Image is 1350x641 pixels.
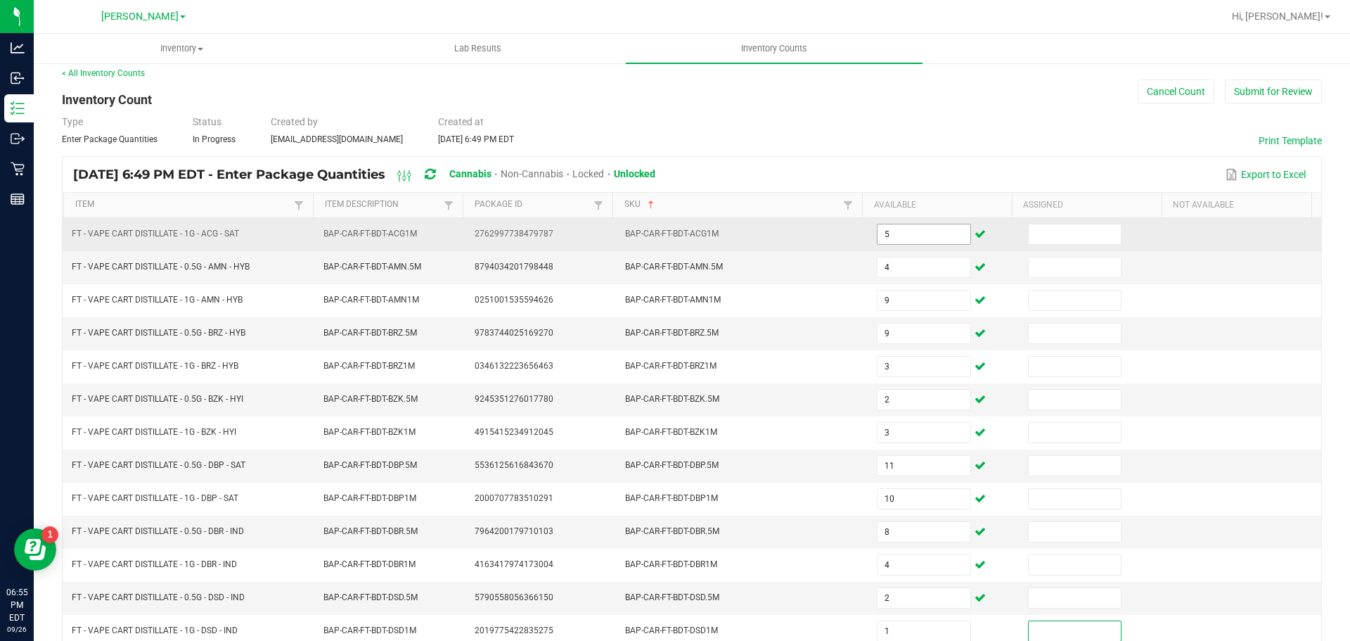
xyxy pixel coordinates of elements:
span: FT - VAPE CART DISTILLATE - 0.5G - DBR - IND [72,526,244,536]
a: Package IdSortable [475,199,590,210]
a: Item DescriptionSortable [325,199,440,210]
span: Inventory [34,42,329,55]
span: BAP-CAR-FT-BDT-DBP1M [625,493,718,503]
span: BAP-CAR-FT-BDT-AMN.5M [625,262,723,272]
span: BAP-CAR-FT-BDT-DBR1M [625,559,717,569]
a: Inventory [34,34,330,63]
button: Print Template [1259,134,1322,148]
th: Available [862,193,1012,218]
a: Filter [290,196,307,214]
button: Export to Excel [1222,163,1309,186]
button: Cancel Count [1138,80,1214,103]
span: 4163417974173004 [475,559,553,569]
span: Non-Cannabis [501,168,563,179]
th: Assigned [1012,193,1162,218]
span: BAP-CAR-FT-BDT-DBR1M [323,559,416,569]
span: 9783744025169270 [475,328,553,338]
span: 2000707783510291 [475,493,553,503]
span: BAP-CAR-FT-BDT-ACG1M [323,229,417,239]
span: BAP-CAR-FT-BDT-BZK.5M [625,394,719,404]
iframe: Resource center unread badge [41,526,58,543]
inline-svg: Outbound [11,132,25,146]
p: 09/26 [6,624,27,635]
span: FT - VAPE CART DISTILLATE - 1G - DBR - IND [72,559,237,569]
span: FT - VAPE CART DISTILLATE - 1G - DSD - IND [72,626,238,635]
span: 2019775422835275 [475,626,553,635]
span: 0346132223656463 [475,361,553,371]
span: Type [62,116,83,127]
a: Filter [440,196,457,214]
span: Created by [271,116,318,127]
span: Hi, [PERSON_NAME]! [1232,11,1323,22]
a: Inventory Counts [626,34,922,63]
th: Not Available [1162,193,1311,218]
a: Filter [590,196,607,214]
span: BAP-CAR-FT-BDT-DBP1M [323,493,416,503]
span: BAP-CAR-FT-BDT-BRZ.5M [323,328,417,338]
a: < All Inventory Counts [62,68,145,78]
span: FT - VAPE CART DISTILLATE - 1G - ACG - SAT [72,229,239,239]
span: Unlocked [614,168,655,179]
span: 8794034201798448 [475,262,553,272]
span: FT - VAPE CART DISTILLATE - 0.5G - DBP - SAT [72,460,245,470]
span: FT - VAPE CART DISTILLATE - 1G - BZK - HYI [72,427,236,437]
span: BAP-CAR-FT-BDT-AMN1M [625,295,721,305]
a: Lab Results [330,34,626,63]
span: 5790558056366150 [475,592,553,602]
span: FT - VAPE CART DISTILLATE - 1G - BRZ - HYB [72,361,238,371]
span: BAP-CAR-FT-BDT-DBR.5M [323,526,418,536]
span: BAP-CAR-FT-BDT-BRZ1M [625,361,716,371]
span: Cannabis [449,168,491,179]
span: FT - VAPE CART DISTILLATE - 1G - DBP - SAT [72,493,238,503]
inline-svg: Inventory [11,101,25,115]
p: 06:55 PM EDT [6,586,27,624]
span: [PERSON_NAME] [101,11,179,23]
inline-svg: Analytics [11,41,25,55]
span: [DATE] 6:49 PM EDT [438,134,514,144]
span: BAP-CAR-FT-BDT-BZK1M [625,427,717,437]
span: BAP-CAR-FT-BDT-BZK.5M [323,394,418,404]
span: Locked [572,168,604,179]
div: [DATE] 6:49 PM EDT - Enter Package Quantities [73,162,666,188]
span: FT - VAPE CART DISTILLATE - 1G - AMN - HYB [72,295,243,305]
span: BAP-CAR-FT-BDT-BRZ1M [323,361,415,371]
a: ItemSortable [75,199,290,210]
span: BAP-CAR-FT-BDT-DBP.5M [625,460,719,470]
span: FT - VAPE CART DISTILLATE - 0.5G - AMN - HYB [72,262,250,272]
span: FT - VAPE CART DISTILLATE - 0.5G - DSD - IND [72,592,245,602]
span: FT - VAPE CART DISTILLATE - 0.5G - BRZ - HYB [72,328,245,338]
span: Sortable [645,199,657,210]
inline-svg: Reports [11,192,25,206]
a: Filter [840,196,856,214]
span: 0251001535594626 [475,295,553,305]
inline-svg: Retail [11,162,25,176]
span: Enter Package Quantities [62,134,157,144]
span: 5536125616843670 [475,460,553,470]
span: Created at [438,116,484,127]
span: BAP-CAR-FT-BDT-DBR.5M [625,526,719,536]
span: BAP-CAR-FT-BDT-DSD1M [323,626,416,635]
span: Inventory Count [62,92,152,107]
a: SKUSortable [624,199,840,210]
span: BAP-CAR-FT-BDT-ACG1M [625,229,719,239]
span: BAP-CAR-FT-BDT-BZK1M [323,427,416,437]
span: BAP-CAR-FT-BDT-DSD1M [625,626,718,635]
span: Status [193,116,221,127]
span: 9245351276017780 [475,394,553,404]
iframe: Resource center [14,528,56,571]
span: BAP-CAR-FT-BDT-AMN1M [323,295,419,305]
span: BAP-CAR-FT-BDT-DSD.5M [323,592,418,602]
span: Lab Results [435,42,520,55]
span: In Progress [193,134,236,144]
inline-svg: Inbound [11,71,25,85]
span: 7964200179710103 [475,526,553,536]
span: BAP-CAR-FT-BDT-BRZ.5M [625,328,719,338]
span: 4915415234912045 [475,427,553,437]
span: Inventory Counts [722,42,826,55]
span: BAP-CAR-FT-BDT-AMN.5M [323,262,421,272]
span: 2762997738479787 [475,229,553,239]
span: BAP-CAR-FT-BDT-DBP.5M [323,460,417,470]
span: [EMAIL_ADDRESS][DOMAIN_NAME] [271,134,403,144]
button: Submit for Review [1225,80,1322,103]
